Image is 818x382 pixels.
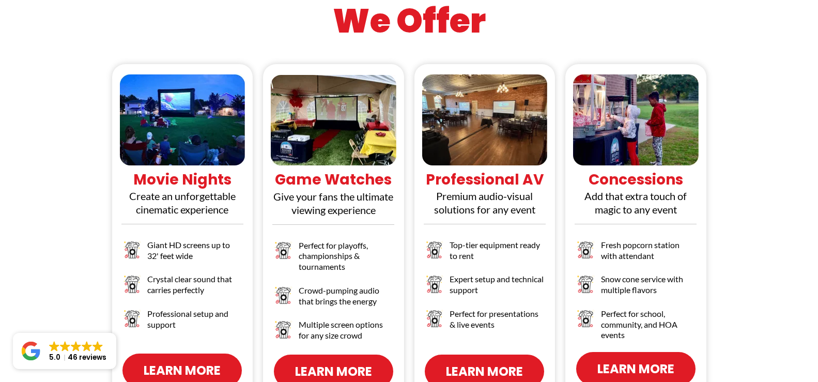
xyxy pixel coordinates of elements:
[147,309,242,330] h2: Professional setup and support
[425,240,445,260] img: Image
[13,333,116,369] a: Close GoogleGoogleGoogleGoogleGoogle 5.046 reviews
[147,240,242,262] h2: Giant HD screens up to 32' feet wide
[568,189,704,203] p: Add that extra touch of
[266,203,402,217] p: viewing experience
[601,274,696,296] h2: Snow cone service with multiple flavors
[446,362,523,380] span: Learn More
[576,274,596,294] img: Image
[147,274,242,296] h2: Crystal clear sound that carries perfectly
[425,309,445,329] img: Image
[122,240,143,260] img: Image
[576,240,596,260] img: Image
[122,309,143,329] img: Image
[299,319,394,341] h2: Multiple screen options for any size crowd
[417,203,553,216] p: solutions for any event
[450,309,545,330] h2: Perfect for presentations & live events
[273,240,294,261] img: Image
[273,319,294,340] img: Image
[122,274,143,294] img: Image
[576,309,596,329] img: Image
[450,274,545,296] h2: Expert setup and technical support
[417,189,553,203] p: Premium audio-visual
[450,240,545,262] h2: Top-tier equipment ready to rent
[425,274,445,294] img: Image
[115,189,251,203] p: Create an unforgettable
[417,171,553,189] h1: Professional AV
[601,240,696,262] h2: Fresh popcorn station with attendant
[295,362,372,380] span: Learn More
[115,171,251,189] h1: Movie Nights
[144,361,221,379] span: Learn More
[266,171,402,189] h1: Game Watches
[597,360,674,378] span: Learn More
[299,285,394,307] h2: Crowd-pumping audio that brings the energy
[601,309,696,341] h2: Perfect for school, community, and HOA events
[568,203,704,216] p: magic to any event
[273,285,294,305] img: Image
[299,240,394,272] h2: Perfect for playoffs, championships & tournaments
[266,190,402,203] p: Give your fans the ultimate
[115,203,251,216] p: cinematic experience
[568,171,704,189] h1: Concessions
